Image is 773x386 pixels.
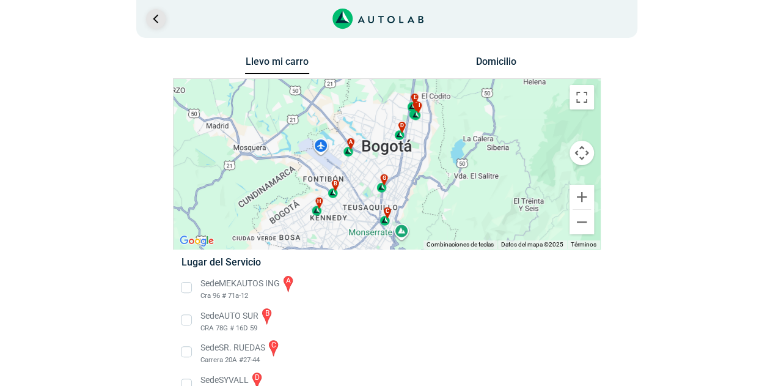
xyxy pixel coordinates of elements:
[177,233,217,249] a: Abre esta zona en Google Maps (se abre en una nueva ventana)
[415,101,418,109] span: f
[317,197,321,206] span: h
[570,141,594,165] button: Controles de visualización del mapa
[245,56,309,75] button: Llevo mi carro
[333,180,337,188] span: b
[570,85,594,109] button: Cambiar a la vista en pantalla completa
[177,233,217,249] img: Google
[418,102,420,110] span: i
[146,9,166,29] a: Ir al paso anterior
[570,185,594,209] button: Ampliar
[570,210,594,234] button: Reducir
[382,174,386,183] span: g
[385,207,389,216] span: c
[571,241,596,248] a: Términos (se abre en una nueva pestaña)
[181,256,592,268] h5: Lugar del Servicio
[400,122,403,130] span: d
[427,240,494,249] button: Combinaciones de teclas
[332,12,423,24] a: Link al sitio de autolab
[349,138,353,147] span: a
[413,94,416,102] span: e
[464,56,528,73] button: Domicilio
[501,241,563,248] span: Datos del mapa ©2025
